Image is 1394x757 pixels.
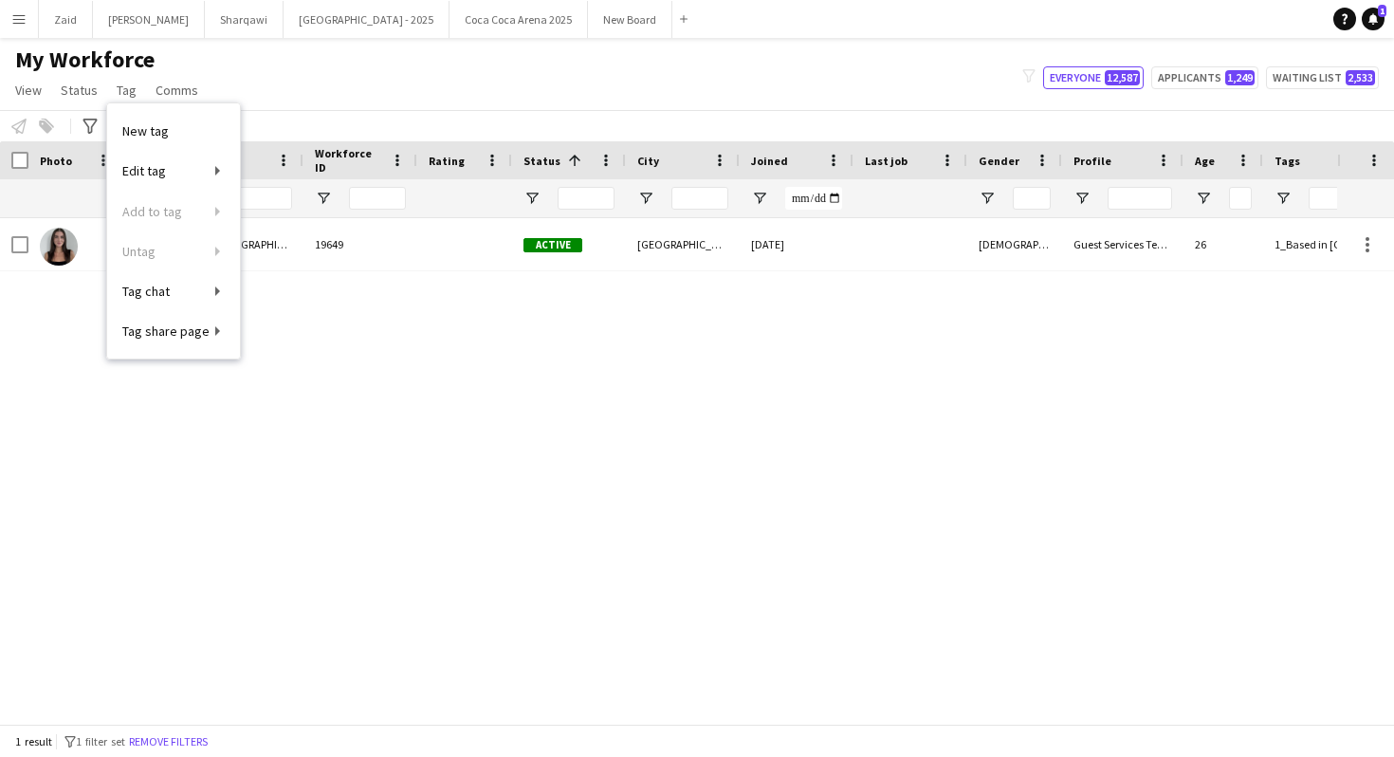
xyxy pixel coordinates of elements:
[1062,218,1183,270] div: Guest Services Team
[303,218,417,270] div: 19649
[523,154,560,168] span: Status
[751,190,768,207] button: Open Filter Menu
[1073,190,1091,207] button: Open Filter Menu
[1275,154,1300,168] span: Tags
[315,146,383,175] span: Workforce ID
[1225,70,1255,85] span: 1,249
[284,1,449,38] button: [GEOGRAPHIC_DATA] - 2025
[1362,8,1385,30] a: 1
[588,1,672,38] button: New Board
[40,228,78,266] img: Raffaela Palermo
[865,154,908,168] span: Last job
[1229,187,1252,210] input: Age Filter Input
[349,187,406,210] input: Workforce ID Filter Input
[1183,218,1263,270] div: 26
[315,190,332,207] button: Open Filter Menu
[148,78,206,102] a: Comms
[79,115,101,138] app-action-btn: Advanced filters
[93,1,205,38] button: [PERSON_NAME]
[751,154,788,168] span: Joined
[76,734,125,748] span: 1 filter set
[979,190,996,207] button: Open Filter Menu
[1151,66,1258,89] button: Applicants1,249
[979,154,1019,168] span: Gender
[1378,5,1386,17] span: 1
[1105,70,1140,85] span: 12,587
[429,154,465,168] span: Rating
[785,187,842,210] input: Joined Filter Input
[156,82,198,99] span: Comms
[1346,70,1375,85] span: 2,533
[671,187,728,210] input: City Filter Input
[740,218,853,270] div: [DATE]
[15,46,155,74] span: My Workforce
[1043,66,1144,89] button: Everyone12,587
[1108,187,1172,210] input: Profile Filter Input
[1073,154,1111,168] span: Profile
[117,82,137,99] span: Tag
[1275,190,1292,207] button: Open Filter Menu
[1195,190,1212,207] button: Open Filter Menu
[523,238,582,252] span: Active
[637,154,659,168] span: City
[61,82,98,99] span: Status
[523,190,541,207] button: Open Filter Menu
[205,1,284,38] button: Sharqawi
[558,187,614,210] input: Status Filter Input
[967,218,1062,270] div: [DEMOGRAPHIC_DATA]
[8,78,49,102] a: View
[1195,154,1215,168] span: Age
[1013,187,1051,210] input: Gender Filter Input
[15,82,42,99] span: View
[125,731,211,752] button: Remove filters
[1263,218,1377,270] div: 1_Based in [GEOGRAPHIC_DATA]/[GEOGRAPHIC_DATA]/Ajman, 2_English Level = 3/3 Excellent
[1309,187,1366,210] input: Tags Filter Input
[626,218,740,270] div: [GEOGRAPHIC_DATA]
[449,1,588,38] button: Coca Coca Arena 2025
[39,1,93,38] button: Zaid
[109,78,144,102] a: Tag
[1266,66,1379,89] button: Waiting list2,533
[40,154,72,168] span: Photo
[53,78,105,102] a: Status
[637,190,654,207] button: Open Filter Menu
